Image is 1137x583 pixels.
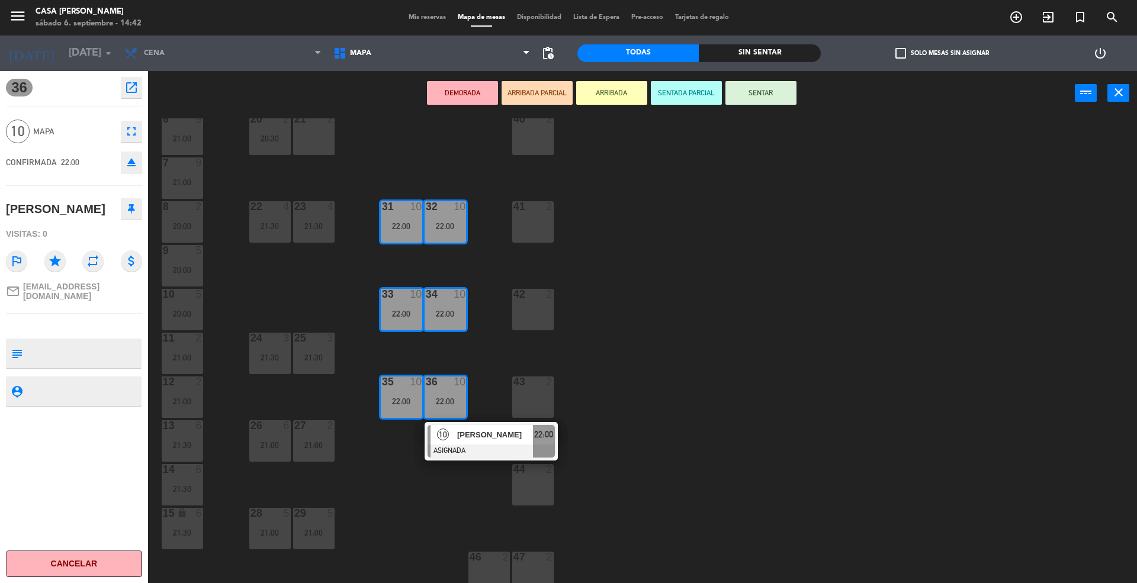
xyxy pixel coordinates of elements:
[293,441,335,449] div: 21:00
[1075,84,1097,102] button: power_input
[249,134,291,143] div: 20:30
[576,81,647,105] button: ARRIBADA
[6,284,20,298] i: mail_outline
[162,441,203,449] div: 21:30
[1073,10,1087,24] i: turned_in_not
[294,201,295,212] div: 23
[162,310,203,318] div: 20:00
[144,49,165,57] span: Cena
[121,152,142,173] button: eject
[327,508,334,518] div: 5
[1041,10,1055,24] i: exit_to_app
[6,120,30,143] span: 10
[454,201,465,212] div: 10
[195,201,203,212] div: 2
[124,80,139,95] i: open_in_new
[162,134,203,143] div: 21:00
[350,49,371,57] span: Mapa
[534,427,553,442] span: 22:00
[162,353,203,362] div: 21:00
[293,353,335,362] div: 21:30
[669,14,735,21] span: Tarjetas de regalo
[162,266,203,274] div: 20:00
[454,289,465,299] div: 10
[6,250,27,272] i: outlined_flag
[9,7,27,29] button: menu
[10,385,23,398] i: person_pin
[124,155,139,169] i: eject
[6,157,57,167] span: CONFIRMADA
[327,201,334,212] div: 4
[327,333,334,343] div: 3
[162,397,203,405] div: 21:00
[1112,85,1126,99] i: close
[121,77,142,98] button: open_in_new
[1079,85,1093,99] i: power_input
[121,250,142,272] i: attach_money
[6,224,142,244] div: Visitas: 0
[294,508,295,518] div: 29
[895,48,989,59] label: Solo mesas sin asignar
[195,289,203,299] div: 5
[249,529,291,537] div: 21:00
[895,48,906,59] span: check_box_outline_blank
[511,14,567,21] span: Disponibilidad
[546,114,553,124] div: 2
[625,14,669,21] span: Pre-acceso
[1107,84,1129,102] button: close
[44,250,66,272] i: star
[195,245,203,256] div: 5
[327,114,334,124] div: 2
[410,201,422,212] div: 10
[10,347,23,360] i: subject
[195,464,203,475] div: 6
[546,289,553,299] div: 2
[382,201,383,212] div: 31
[283,333,290,343] div: 3
[6,199,105,219] div: [PERSON_NAME]
[1009,10,1023,24] i: add_circle_outline
[162,529,203,537] div: 21:30
[457,429,533,441] span: [PERSON_NAME]
[294,333,295,343] div: 25
[294,420,295,431] div: 27
[177,508,187,518] i: lock
[293,222,335,230] div: 21:30
[294,114,295,124] div: 21
[283,114,290,124] div: 2
[427,81,498,105] button: DEMORADA
[195,114,203,124] div: 9
[546,201,553,212] div: 2
[502,552,509,562] div: 2
[567,14,625,21] span: Lista de Espera
[195,157,203,168] div: 9
[6,282,142,301] a: mail_outline[EMAIL_ADDRESS][DOMAIN_NAME]
[1105,10,1119,24] i: search
[410,376,422,387] div: 10
[124,124,139,138] i: fullscreen
[82,250,104,272] i: repeat
[437,429,449,440] span: 10
[162,485,203,493] div: 21:30
[425,310,466,318] div: 22:00
[36,6,142,18] div: Casa [PERSON_NAME]
[162,178,203,186] div: 21:00
[1093,46,1107,60] i: power_settings_new
[249,222,291,230] div: 21:30
[6,550,142,577] button: Cancelar
[283,420,290,431] div: 6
